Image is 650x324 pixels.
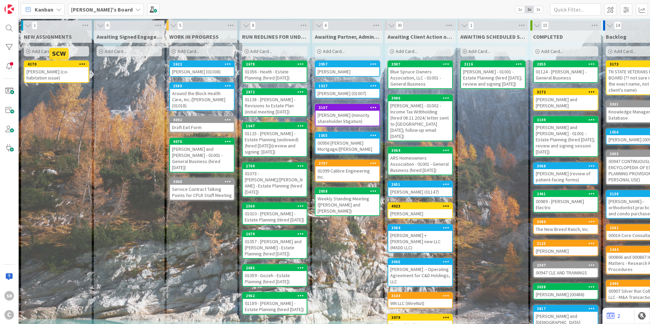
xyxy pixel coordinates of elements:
[170,61,234,67] div: 2622
[242,60,307,83] a: 267801056 - Heath - Estate Planning (hired [DATE])
[315,105,379,111] div: 3107
[388,147,453,175] a: 3064ARS Homeowners Association - 01001 - General Business (hired [DATE])
[4,310,14,320] div: C
[388,95,452,101] div: 3986
[391,62,452,67] div: 3987
[170,123,234,132] div: Draft Exit Form
[315,111,379,126] div: [PERSON_NAME] (minority shareholder litigation)
[243,89,307,116] div: 287201138 - [PERSON_NAME] - Revisions to Estate Plan (initial meeting [DATE])
[169,82,235,111] a: 2580Around the Block Health Care, Inc./[PERSON_NAME] (01018)
[388,95,452,141] div: 3986[PERSON_NAME] - 01002 - Income Tax Withholding (hired 08.11.2024/ letter sent to [GEOGRAPHIC_...
[243,271,307,286] div: 01059 - Gozeh - Estate Planning (hired [DATE])
[246,293,307,298] div: 2962
[246,124,307,128] div: 1647
[537,285,598,289] div: 3038
[388,181,453,197] a: 2651[PERSON_NAME] (01147)
[388,181,452,196] div: 2651[PERSON_NAME] (01147)
[388,224,453,253] a: 3984[PERSON_NAME] + [PERSON_NAME] new LLC (MADD LLC)
[246,90,307,94] div: 2872
[246,266,307,270] div: 2685
[315,160,379,181] div: 279701099 Calibre Engineering Inc.
[461,67,525,88] div: [PERSON_NAME] - 01001 - Estate Planning (hired [DATE]; review and signing [DATE])
[388,314,452,321] div: 3079
[533,88,598,111] a: 3172[PERSON_NAME] and [PERSON_NAME]
[388,292,453,308] a: 3104WN LLC (WireNut)
[243,61,307,82] div: 267801056 - Heath - Estate Planning (hired [DATE])
[534,240,598,247] div: 3125
[315,194,379,215] div: Weekly Standing Meeting ([PERSON_NAME] and [PERSON_NAME])
[388,181,452,187] div: 2651
[388,154,452,175] div: ARS Homeowners Association - 01001 - General Business (hired [DATE])
[246,232,307,236] div: 2679
[534,219,598,225] div: 3080
[534,262,598,268] div: 2547
[170,117,234,123] div: 4092
[515,6,525,13] span: 1x
[32,21,37,30] span: 1
[537,192,598,196] div: 2461
[315,61,379,67] div: 2957
[388,203,452,209] div: 4023
[315,61,379,76] div: 2957[PERSON_NAME]
[243,123,307,129] div: 1647
[461,61,525,88] div: 3116[PERSON_NAME] - 01001 - Estate Planning (hired [DATE]; review and signing [DATE])
[243,169,307,196] div: 01073 - [PERSON_NAME]/[PERSON_NAME] - Estate Planning (hired [DATE])
[243,89,307,95] div: 2872
[315,89,379,98] div: [PERSON_NAME] (01007)
[534,225,598,234] div: The New Breed Ranch, Inc.
[468,21,474,30] span: 1
[550,3,601,16] input: Quick Filter...
[243,163,307,196] div: 270901073 - [PERSON_NAME]/[PERSON_NAME] - Estate Planning (hired [DATE])
[315,188,379,194] div: 2858
[388,209,452,218] div: [PERSON_NAME]
[541,21,549,30] span: 15
[170,83,234,89] div: 2580
[243,299,307,314] div: 01189 - [PERSON_NAME] - Estate Planning (hired [DATE])
[388,293,452,299] div: 3104
[315,160,379,166] div: 2797
[537,241,598,246] div: 3125
[319,161,379,166] div: 2797
[537,118,598,122] div: 3109
[24,33,72,40] span: NEW ASSIGNMENTS
[315,166,379,181] div: 01099 Calibre Engineering Inc.
[388,94,453,141] a: 3986[PERSON_NAME] - 01002 - Income Tax Withholding (hired 08.11.2024/ letter sent to [GEOGRAPHIC_...
[315,188,379,215] div: 2858Weekly Standing Meeting ([PERSON_NAME] and [PERSON_NAME])
[4,291,14,301] div: SR
[243,163,307,169] div: 2709
[533,262,598,278] a: 254700947 CLE AND TRAININGS
[533,240,598,256] a: 3125[PERSON_NAME]
[315,105,379,126] div: 3107[PERSON_NAME] (minority shareholder litigation)
[388,187,452,196] div: [PERSON_NAME] (01147)
[243,293,307,314] div: 296201189 - [PERSON_NAME] - Estate Planning (hired [DATE])
[170,179,234,185] div: 3068
[534,123,598,156] div: [PERSON_NAME] and [PERSON_NAME] - 01001 - Estate Planning (hired [DATE]; review and signing sessi...
[315,83,379,89] div: 1027
[534,268,598,277] div: 00947 CLE AND TRAININGS
[315,132,379,139] div: 1055
[534,6,543,13] span: 3x
[243,293,307,299] div: 2962
[170,83,234,110] div: 2580Around the Block Health Care, Inc./[PERSON_NAME] (01018)
[170,139,234,172] div: 4076[PERSON_NAME] and [PERSON_NAME] - 01001 - General Business (hired [DATE])
[24,67,88,82] div: [PERSON_NAME] (co-habitation issue)
[250,21,256,30] span: 8
[534,262,598,277] div: 254700947 CLE AND TRAININGS
[242,122,307,157] a: 164701125 - [PERSON_NAME] - Estate Planning (widowed) (hired [DATE])(review and signing: [DATE])
[534,61,598,67] div: 2855
[388,61,452,88] div: 3987Blue Spruce Owners Association, LLC - 01001 - General Business
[537,306,598,311] div: 3817
[388,259,452,286] div: 3065[PERSON_NAME] -- Operating Agreement for C&D Holdings, LLC
[170,139,234,145] div: 4076
[533,218,598,234] a: 3080The New Breed Ranch, Inc.
[537,164,598,168] div: 3968
[315,132,380,154] a: 105500956 [PERSON_NAME] Mortgage/[PERSON_NAME]
[606,33,627,40] span: Backlog
[388,225,452,252] div: 3984[PERSON_NAME] + [PERSON_NAME] new LLC (MADD LLC)
[173,118,234,122] div: 4092
[607,312,620,320] a: 2
[460,60,526,89] a: 3116[PERSON_NAME] - 01001 - Estate Planning (hired [DATE]; review and signing [DATE])
[243,231,307,237] div: 2679
[534,191,598,212] div: 246100989 - [PERSON_NAME] Electric
[388,299,452,308] div: WN LLC (WireNut)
